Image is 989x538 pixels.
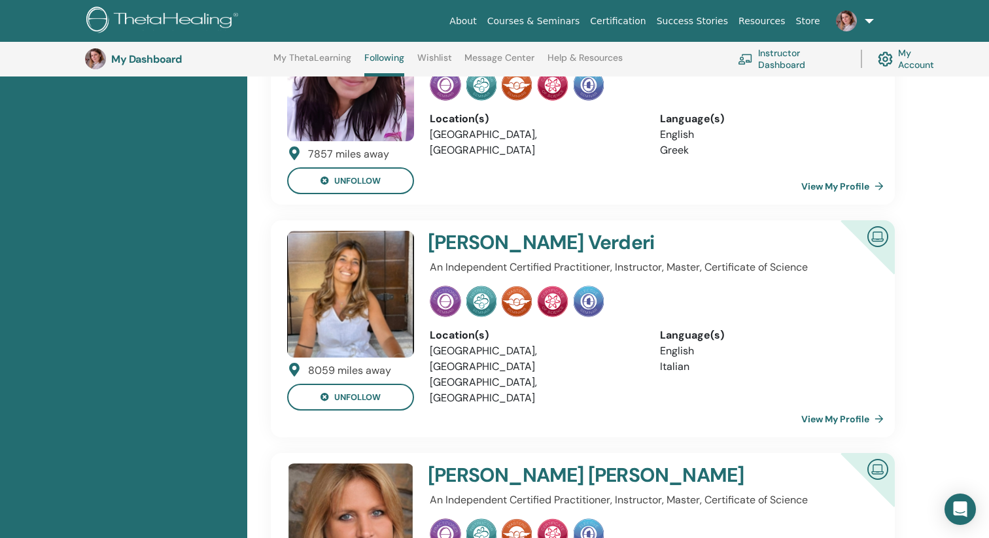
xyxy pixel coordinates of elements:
a: Certification [585,9,651,33]
div: 7857 miles away [308,146,389,162]
a: Success Stories [651,9,733,33]
li: [GEOGRAPHIC_DATA], [GEOGRAPHIC_DATA] [430,127,640,158]
div: Language(s) [660,328,871,343]
img: logo.png [86,7,243,36]
a: Message Center [464,52,534,73]
li: [GEOGRAPHIC_DATA], [GEOGRAPHIC_DATA] [430,375,640,406]
div: Location(s) [430,111,640,127]
li: Italian [660,359,871,375]
li: [GEOGRAPHIC_DATA], [GEOGRAPHIC_DATA] [430,343,640,375]
div: Certified Online Instructor [820,453,895,528]
a: Help & Resources [547,52,623,73]
p: An Independent Certified Practitioner, Instructor, Master, Certificate of Science [430,492,871,508]
a: Instructor Dashboard [738,44,845,73]
h3: My Dashboard [111,53,242,65]
a: View My Profile [801,406,889,432]
div: Location(s) [430,328,640,343]
a: Store [791,9,825,33]
div: 8059 miles away [308,363,391,378]
li: Greek [660,143,871,158]
img: default.jpg [85,48,106,69]
h4: [PERSON_NAME] Verderi [428,231,796,254]
img: default.jpg [287,14,414,141]
img: default.jpg [287,231,414,358]
a: View My Profile [801,173,889,199]
img: Certified Online Instructor [862,221,894,250]
img: default.jpg [836,10,857,31]
button: unfollow [287,384,414,411]
li: English [660,343,871,359]
a: Following [364,52,404,76]
div: Certified Online Instructor [820,220,895,295]
img: Certified Online Instructor [862,454,894,483]
a: My Account [878,44,947,73]
img: cog.svg [878,48,893,70]
a: Courses & Seminars [482,9,585,33]
a: My ThetaLearning [273,52,351,73]
li: English [660,127,871,143]
img: chalkboard-teacher.svg [738,54,753,65]
div: Language(s) [660,111,871,127]
a: Wishlist [417,52,452,73]
h4: [PERSON_NAME] [PERSON_NAME] [428,463,796,487]
div: Open Intercom Messenger [945,494,976,525]
p: An Independent Certified Practitioner, Instructor, Master, Certificate of Science [430,260,871,275]
button: unfollow [287,167,414,194]
a: About [444,9,481,33]
a: Resources [733,9,791,33]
